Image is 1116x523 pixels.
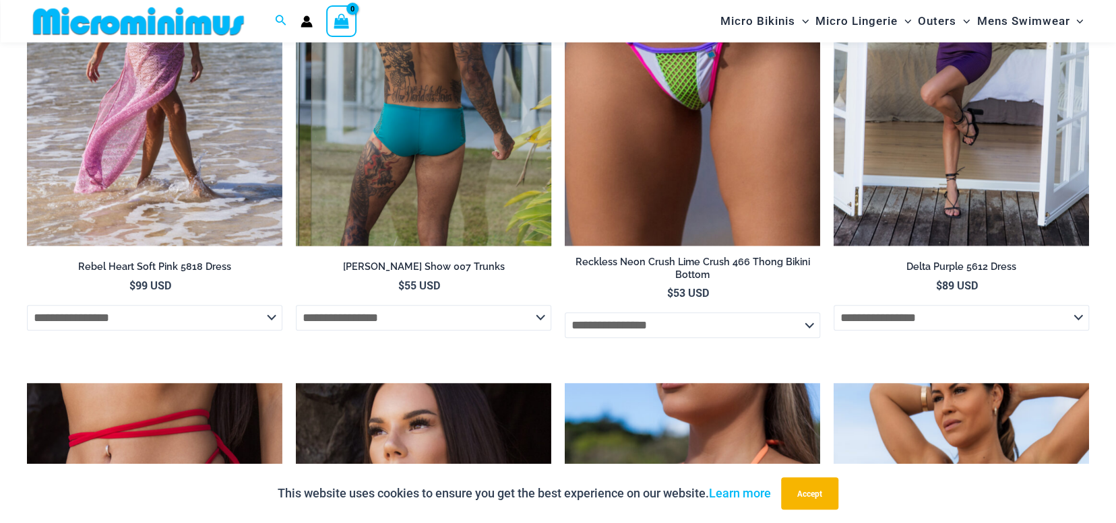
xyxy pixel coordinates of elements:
a: Delta Purple 5612 Dress [834,260,1089,278]
span: Menu Toggle [795,4,809,38]
span: $ [129,278,135,292]
a: Micro BikinisMenu ToggleMenu Toggle [717,4,812,38]
img: MM SHOP LOGO FLAT [28,6,249,36]
span: Menu Toggle [898,4,911,38]
a: Learn more [709,486,771,500]
nav: Site Navigation [715,2,1089,40]
bdi: 99 USD [129,278,171,292]
h2: Reckless Neon Crush Lime Crush 466 Thong Bikini Bottom [565,256,820,281]
a: Rebel Heart Soft Pink 5818 Dress [27,260,282,278]
span: $ [936,278,942,292]
bdi: 55 USD [398,278,440,292]
span: $ [398,278,404,292]
span: $ [667,285,673,300]
span: Micro Bikinis [720,4,795,38]
a: View Shopping Cart, empty [326,5,357,36]
bdi: 89 USD [936,278,978,292]
a: Mens SwimwearMenu ToggleMenu Toggle [973,4,1086,38]
span: Mens Swimwear [976,4,1069,38]
bdi: 53 USD [667,285,709,300]
a: OutersMenu ToggleMenu Toggle [914,4,973,38]
span: Menu Toggle [1069,4,1083,38]
p: This website uses cookies to ensure you get the best experience on our website. [278,483,771,503]
span: Menu Toggle [956,4,970,38]
button: Accept [781,477,838,510]
span: Outers [918,4,956,38]
a: Reckless Neon Crush Lime Crush 466 Thong Bikini Bottom [565,256,820,286]
h2: Delta Purple 5612 Dress [834,260,1089,273]
span: Micro Lingerie [815,4,898,38]
h2: [PERSON_NAME] Show 007 Trunks [296,260,551,273]
h2: Rebel Heart Soft Pink 5818 Dress [27,260,282,273]
a: [PERSON_NAME] Show 007 Trunks [296,260,551,278]
a: Account icon link [301,15,313,28]
a: Micro LingerieMenu ToggleMenu Toggle [812,4,914,38]
a: Search icon link [275,13,287,30]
